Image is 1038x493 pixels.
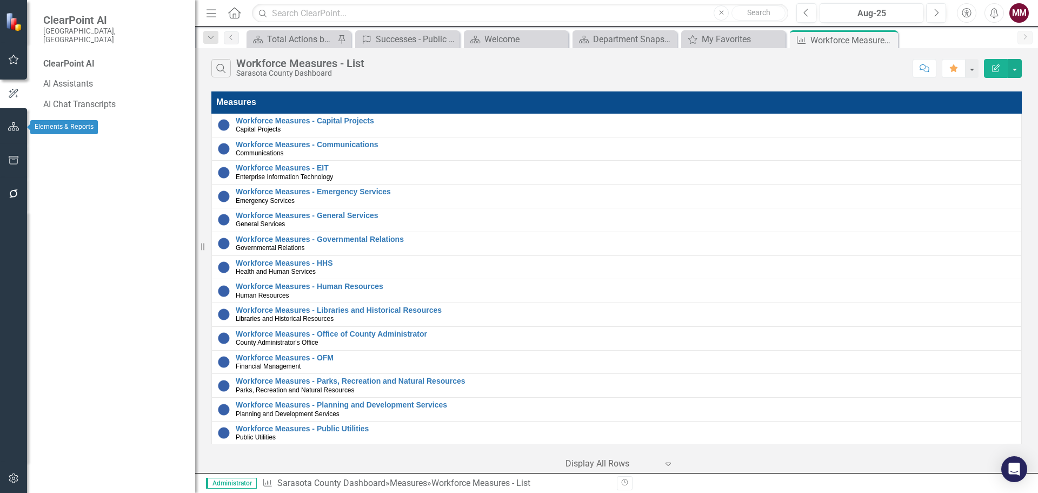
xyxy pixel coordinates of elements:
a: Total Actions by Type [249,32,335,46]
img: No Target Set [217,213,230,226]
img: No Target Set [217,308,230,321]
div: Sarasota County Dashboard [236,69,364,77]
a: Workforce Measures - HHS [236,259,1016,267]
span: General Services [236,220,285,228]
div: Elements & Reports [30,120,98,134]
img: No Target Set [217,379,230,392]
img: No Target Set [217,237,230,250]
small: [GEOGRAPHIC_DATA], [GEOGRAPHIC_DATA] [43,27,184,44]
td: Double-Click to Edit Right Click for Context Menu [212,422,1022,445]
a: Workforce Measures - EIT [236,164,1016,172]
td: Double-Click to Edit Right Click for Context Menu [212,137,1022,161]
a: Workforce Measures - General Services [236,212,1016,220]
td: Double-Click to Edit Right Click for Context Menu [212,232,1022,255]
div: Welcome [484,32,565,46]
a: Sarasota County Dashboard [277,478,385,488]
a: Workforce Measures - Human Resources [236,282,1016,291]
a: Measures [390,478,427,488]
span: Search [747,8,770,17]
div: Department Snapshot [593,32,674,46]
span: Libraries and Historical Resources [236,315,334,323]
td: Double-Click to Edit Right Click for Context Menu [212,208,1022,232]
span: Planning and Development Services [236,410,340,418]
div: Aug-25 [823,7,920,20]
span: ClearPoint AI [43,14,184,27]
span: Public Utilities [236,433,276,441]
img: No Target Set [217,332,230,345]
button: Aug-25 [820,3,923,23]
img: No Target Set [217,190,230,203]
td: Double-Click to Edit Right Click for Context Menu [212,326,1022,350]
img: No Target Set [217,142,230,155]
a: Welcome [467,32,565,46]
td: Double-Click to Edit Right Click for Context Menu [212,255,1022,279]
td: Double-Click to Edit Right Click for Context Menu [212,374,1022,398]
div: ClearPoint AI [43,58,184,70]
a: AI Chat Transcripts [43,98,184,111]
a: Workforce Measures - Planning and Development Services [236,401,1016,409]
td: Double-Click to Edit Right Click for Context Menu [212,303,1022,327]
td: Double-Click to Edit Right Click for Context Menu [212,113,1022,137]
div: Successes - Public Works/Transportation [376,32,457,46]
span: Parks, Recreation and Natural Resources [236,386,354,394]
td: Double-Click to Edit Right Click for Context Menu [212,185,1022,208]
span: Governmental Relations [236,244,305,252]
span: Human Resources [236,292,289,299]
img: No Target Set [217,119,230,132]
img: No Target Set [217,356,230,369]
td: Double-Click to Edit Right Click for Context Menu [212,398,1022,422]
span: Communications [236,149,284,157]
a: Workforce Measures - Emergency Services [236,188,1016,196]
img: No Target Set [217,403,230,416]
a: Workforce Measures - OFM [236,354,1016,362]
span: Financial Management [236,363,301,370]
td: Double-Click to Edit Right Click for Context Menu [212,350,1022,374]
a: AI Assistants [43,78,184,90]
a: My Favorites [684,32,783,46]
div: Workforce Measures - List [810,34,895,47]
td: Double-Click to Edit Right Click for Context Menu [212,279,1022,303]
div: Total Actions by Type [267,32,335,46]
img: No Target Set [217,261,230,274]
a: Successes - Public Works/Transportation [358,32,457,46]
a: Workforce Measures - Communications [236,141,1016,149]
span: Health and Human Services [236,268,316,275]
img: ClearPoint Strategy [5,12,24,31]
button: Search [731,5,786,21]
td: Double-Click to Edit Right Click for Context Menu [212,161,1022,185]
a: Workforce Measures - Governmental Relations [236,235,1016,244]
input: Search ClearPoint... [252,4,788,23]
a: Department Snapshot [575,32,674,46]
div: Open Intercom Messenger [1001,456,1027,482]
span: County Administrator's Office [236,339,318,346]
button: MM [1009,3,1029,23]
span: Administrator [206,478,257,489]
span: Capital Projects [236,126,281,133]
a: Workforce Measures - Office of County Administrator [236,330,1016,338]
span: Enterprise Information Technology [236,173,333,181]
img: No Target Set [217,285,230,298]
a: Workforce Measures - Parks, Recreation and Natural Resources [236,377,1016,385]
div: My Favorites [702,32,783,46]
img: No Target Set [217,166,230,179]
img: No Target Set [217,426,230,439]
div: Workforce Measures - List [431,478,530,488]
a: Workforce Measures - Libraries and Historical Resources [236,306,1016,314]
a: Workforce Measures - Public Utilities [236,425,1016,433]
a: Workforce Measures - Capital Projects [236,117,1016,125]
div: » » [262,477,609,490]
div: Workforce Measures - List [236,57,364,69]
span: Emergency Services [236,197,295,205]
